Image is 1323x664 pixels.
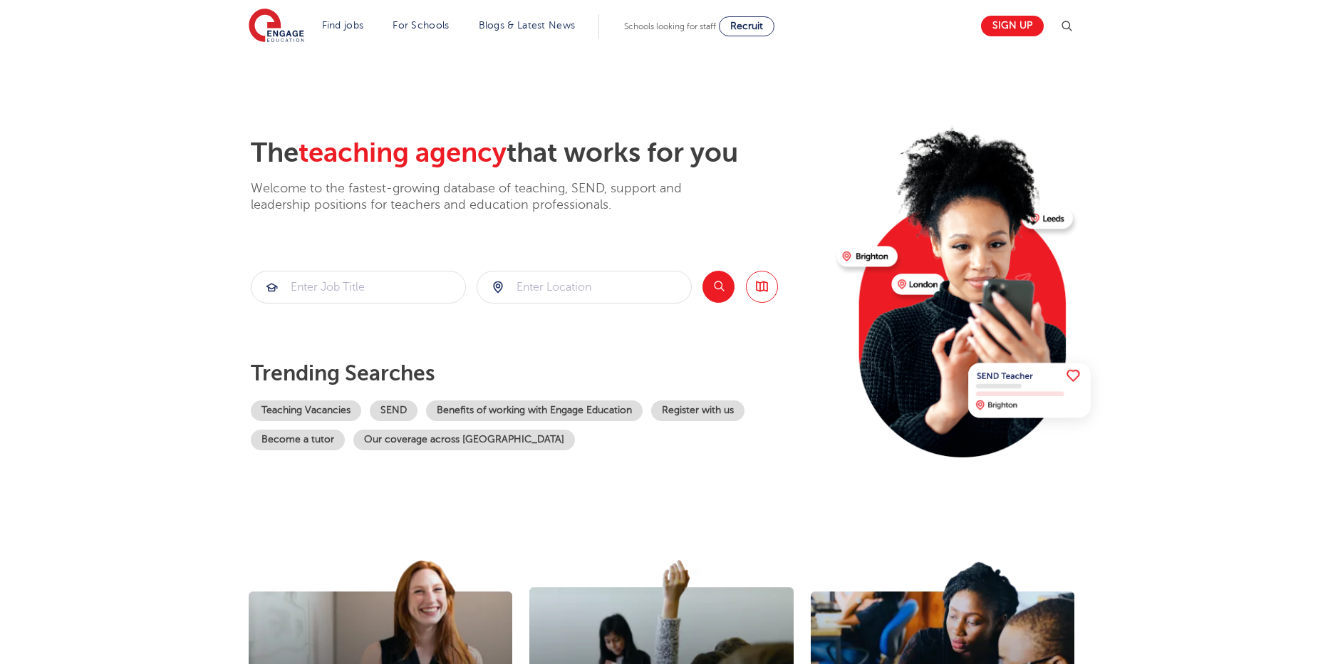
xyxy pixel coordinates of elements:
[251,400,361,421] a: Teaching Vacancies
[251,430,345,450] a: Become a tutor
[249,9,304,44] img: Engage Education
[702,271,735,303] button: Search
[393,20,449,31] a: For Schools
[479,20,576,31] a: Blogs & Latest News
[251,360,826,386] p: Trending searches
[353,430,575,450] a: Our coverage across [GEOGRAPHIC_DATA]
[651,400,744,421] a: Register with us
[477,271,691,303] input: Submit
[981,16,1044,36] a: Sign up
[251,271,465,303] input: Submit
[477,271,692,304] div: Submit
[322,20,364,31] a: Find jobs
[251,271,466,304] div: Submit
[370,400,417,421] a: SEND
[730,21,763,31] span: Recruit
[251,137,826,170] h2: The that works for you
[624,21,716,31] span: Schools looking for staff
[719,16,774,36] a: Recruit
[251,180,721,214] p: Welcome to the fastest-growing database of teaching, SEND, support and leadership positions for t...
[299,138,507,168] span: teaching agency
[426,400,643,421] a: Benefits of working with Engage Education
